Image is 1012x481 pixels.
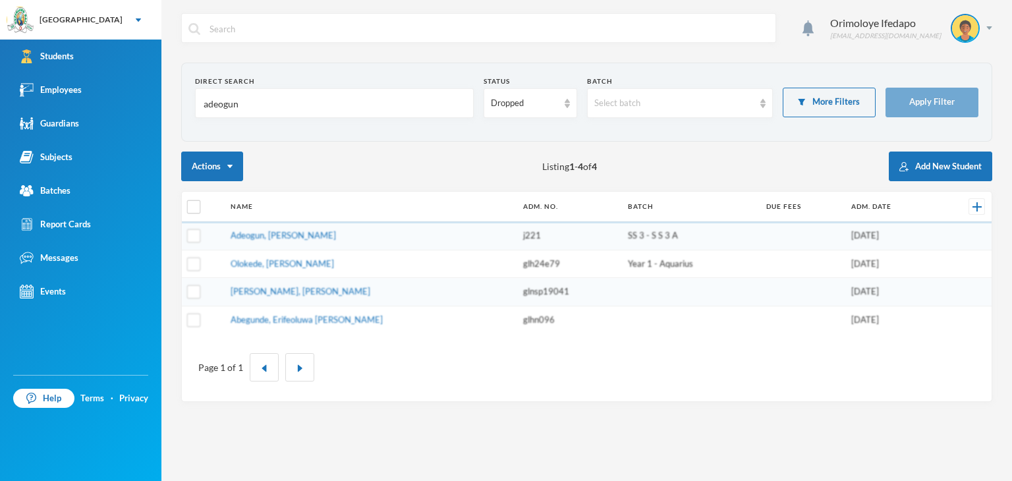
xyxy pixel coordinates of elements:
[119,392,148,405] a: Privacy
[224,192,517,222] th: Name
[20,251,78,265] div: Messages
[111,392,113,405] div: ·
[845,306,939,333] td: [DATE]
[40,14,123,26] div: [GEOGRAPHIC_DATA]
[587,76,773,86] div: Batch
[195,76,474,86] div: Direct Search
[517,306,621,333] td: glhn096
[621,250,760,278] td: Year 1 - Aquarius
[181,152,243,181] button: Actions
[80,392,104,405] a: Terms
[889,152,992,181] button: Add New Student
[20,184,70,198] div: Batches
[208,14,769,43] input: Search
[972,202,982,212] img: +
[952,15,978,42] img: STUDENT
[20,49,74,63] div: Students
[845,278,939,306] td: [DATE]
[542,159,597,173] span: Listing - of
[188,23,200,35] img: search
[569,161,575,172] b: 1
[885,88,978,117] button: Apply Filter
[592,161,597,172] b: 4
[830,31,941,41] div: [EMAIL_ADDRESS][DOMAIN_NAME]
[517,250,621,278] td: glh24e79
[198,360,243,374] div: Page 1 of 1
[20,285,66,298] div: Events
[760,192,845,222] th: Due Fees
[578,161,583,172] b: 4
[13,389,74,409] a: Help
[783,88,876,117] button: More Filters
[231,286,370,297] a: [PERSON_NAME], [PERSON_NAME]
[20,150,72,164] div: Subjects
[845,250,939,278] td: [DATE]
[621,222,760,250] td: SS 3 - S S 3 A
[517,278,621,306] td: glnsp19041
[231,314,383,325] a: Abegunde, Erifeoluwa [PERSON_NAME]
[231,230,336,240] a: Adeogun, [PERSON_NAME]
[20,117,79,130] div: Guardians
[20,217,91,231] div: Report Cards
[830,15,941,31] div: Orimoloye Ifedapo
[202,89,466,119] input: Name, Admin No, Phone number, Email Address
[517,192,621,222] th: Adm. No.
[621,192,760,222] th: Batch
[7,7,34,34] img: logo
[845,222,939,250] td: [DATE]
[20,83,82,97] div: Employees
[491,97,557,110] div: Dropped
[845,192,939,222] th: Adm. Date
[484,76,576,86] div: Status
[594,97,754,110] div: Select batch
[517,222,621,250] td: j221
[231,258,334,269] a: Olokede, [PERSON_NAME]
